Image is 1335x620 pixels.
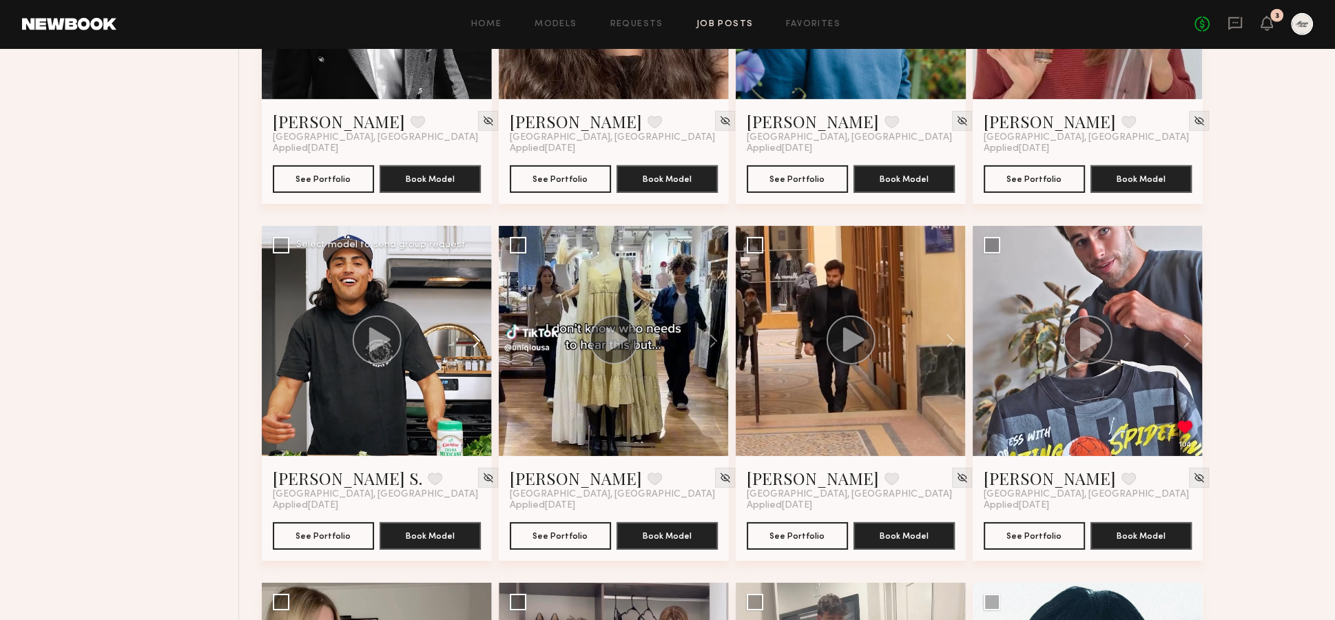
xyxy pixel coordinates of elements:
[786,20,840,29] a: Favorites
[747,143,955,154] div: Applied [DATE]
[482,115,494,127] img: Unhide Model
[510,500,718,511] div: Applied [DATE]
[535,20,577,29] a: Models
[510,165,611,193] button: See Portfolio
[984,467,1116,489] a: [PERSON_NAME]
[1193,115,1205,127] img: Unhide Model
[273,143,481,154] div: Applied [DATE]
[380,172,481,184] a: Book Model
[1090,165,1192,193] button: Book Model
[1090,522,1192,550] button: Book Model
[747,110,879,132] a: [PERSON_NAME]
[617,172,718,184] a: Book Model
[853,165,955,193] button: Book Model
[747,165,848,193] button: See Portfolio
[617,529,718,541] a: Book Model
[471,20,502,29] a: Home
[747,489,952,500] span: [GEOGRAPHIC_DATA], [GEOGRAPHIC_DATA]
[273,467,422,489] a: [PERSON_NAME] S.
[984,165,1085,193] button: See Portfolio
[747,500,955,511] div: Applied [DATE]
[984,522,1085,550] button: See Portfolio
[380,165,481,193] button: Book Model
[273,132,478,143] span: [GEOGRAPHIC_DATA], [GEOGRAPHIC_DATA]
[984,500,1192,511] div: Applied [DATE]
[1090,172,1192,184] a: Book Model
[747,522,848,550] button: See Portfolio
[273,489,478,500] span: [GEOGRAPHIC_DATA], [GEOGRAPHIC_DATA]
[956,115,968,127] img: Unhide Model
[482,472,494,484] img: Unhide Model
[696,20,754,29] a: Job Posts
[719,115,731,127] img: Unhide Model
[984,132,1189,143] span: [GEOGRAPHIC_DATA], [GEOGRAPHIC_DATA]
[747,132,952,143] span: [GEOGRAPHIC_DATA], [GEOGRAPHIC_DATA]
[510,489,715,500] span: [GEOGRAPHIC_DATA], [GEOGRAPHIC_DATA]
[1193,472,1205,484] img: Unhide Model
[984,143,1192,154] div: Applied [DATE]
[984,489,1189,500] span: [GEOGRAPHIC_DATA], [GEOGRAPHIC_DATA]
[1090,529,1192,541] a: Book Model
[617,165,718,193] button: Book Model
[273,500,481,511] div: Applied [DATE]
[510,522,611,550] button: See Portfolio
[853,522,955,550] button: Book Model
[610,20,663,29] a: Requests
[956,472,968,484] img: Unhide Model
[510,467,642,489] a: [PERSON_NAME]
[510,132,715,143] span: [GEOGRAPHIC_DATA], [GEOGRAPHIC_DATA]
[380,522,481,550] button: Book Model
[380,529,481,541] a: Book Model
[273,110,405,132] a: [PERSON_NAME]
[617,522,718,550] button: Book Model
[719,472,731,484] img: Unhide Model
[747,467,879,489] a: [PERSON_NAME]
[510,143,718,154] div: Applied [DATE]
[853,172,955,184] a: Book Model
[273,165,374,193] button: See Portfolio
[1275,12,1279,20] div: 3
[273,522,374,550] button: See Portfolio
[510,110,642,132] a: [PERSON_NAME]
[984,110,1116,132] a: [PERSON_NAME]
[853,529,955,541] a: Book Model
[296,240,466,250] div: Select model to send group request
